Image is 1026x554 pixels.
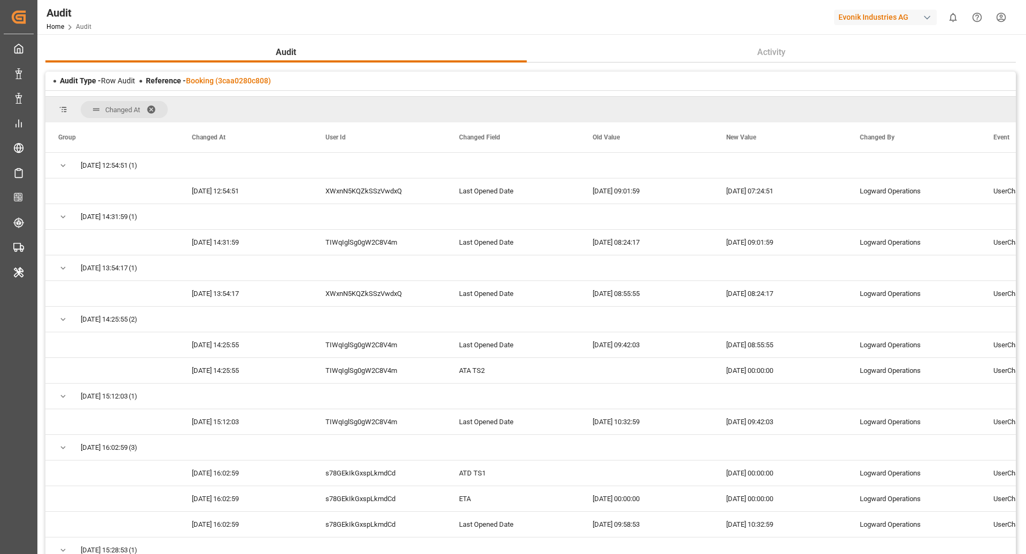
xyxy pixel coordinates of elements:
a: Booking (3caa0280c808) [186,76,271,85]
div: [DATE] 14:25:55 [179,358,313,383]
div: [DATE] 07:24:51 [713,178,847,204]
div: [DATE] 08:55:55 [713,332,847,357]
div: TIWqIglSg0gW2C8V4m [313,230,446,255]
div: XWxnN5KQZkSSzVwdxQ [313,281,446,306]
div: [DATE] 09:01:59 [713,230,847,255]
button: show 0 new notifications [941,5,965,29]
div: Logward Operations [847,512,981,537]
div: [DATE] 09:58:53 [580,512,713,537]
div: [DATE] 15:12:03 [179,409,313,434]
span: [DATE] 16:02:59 [81,435,128,460]
div: Last Opened Date [446,512,580,537]
div: [DATE] 16:02:59 [179,512,313,537]
div: Audit [46,5,91,21]
span: (1) [129,153,137,178]
div: [DATE] 14:31:59 [179,230,313,255]
span: (1) [129,205,137,229]
span: Changed At [192,134,226,141]
div: Logward Operations [847,332,981,357]
span: [DATE] 15:12:03 [81,384,128,409]
button: Audit [45,42,527,63]
span: New Value [726,134,756,141]
span: [DATE] 14:31:59 [81,205,128,229]
span: Audit [271,46,300,59]
div: [DATE] 16:02:59 [179,461,313,486]
span: Changed At [105,106,140,114]
div: [DATE] 00:00:00 [713,461,847,486]
div: [DATE] 00:00:00 [713,486,847,511]
button: Activity [527,42,1016,63]
span: Activity [753,46,790,59]
div: [DATE] 12:54:51 [179,178,313,204]
span: (2) [129,307,137,332]
div: [DATE] 00:00:00 [580,486,713,511]
button: Help Center [965,5,989,29]
div: Last Opened Date [446,230,580,255]
span: Audit Type - [60,76,101,85]
div: ETA [446,486,580,511]
div: Logward Operations [847,358,981,383]
div: Logward Operations [847,461,981,486]
div: s78GEkIkGxspLkmdCd [313,461,446,486]
div: Logward Operations [847,486,981,511]
div: [DATE] 16:02:59 [179,486,313,511]
span: Reference - [146,76,271,85]
div: Evonik Industries AG [834,10,937,25]
span: Group [58,134,76,141]
span: (1) [129,256,137,280]
div: Logward Operations [847,409,981,434]
div: ATD TS1 [446,461,580,486]
span: (3) [129,435,137,460]
div: Row Audit [60,75,135,87]
div: [DATE] 09:42:03 [580,332,713,357]
div: [DATE] 00:00:00 [713,358,847,383]
div: [DATE] 08:55:55 [580,281,713,306]
div: Last Opened Date [446,281,580,306]
span: (1) [129,384,137,409]
span: [DATE] 14:25:55 [81,307,128,332]
div: [DATE] 09:42:03 [713,409,847,434]
div: s78GEkIkGxspLkmdCd [313,486,446,511]
div: XWxnN5KQZkSSzVwdxQ [313,178,446,204]
button: Evonik Industries AG [834,7,941,27]
span: Changed By [860,134,895,141]
div: s78GEkIkGxspLkmdCd [313,512,446,537]
span: Changed Field [459,134,500,141]
div: [DATE] 08:24:17 [713,281,847,306]
div: ATA TS2 [446,358,580,383]
div: Logward Operations [847,178,981,204]
div: [DATE] 09:01:59 [580,178,713,204]
div: [DATE] 14:25:55 [179,332,313,357]
div: Last Opened Date [446,178,580,204]
div: Logward Operations [847,281,981,306]
div: Last Opened Date [446,332,580,357]
a: Home [46,23,64,30]
span: Old Value [593,134,620,141]
div: [DATE] 13:54:17 [179,281,313,306]
div: Logward Operations [847,230,981,255]
div: TIWqIglSg0gW2C8V4m [313,332,446,357]
span: [DATE] 12:54:51 [81,153,128,178]
div: [DATE] 10:32:59 [713,512,847,537]
span: User Id [325,134,346,141]
div: Last Opened Date [446,409,580,434]
div: [DATE] 10:32:59 [580,409,713,434]
div: TIWqIglSg0gW2C8V4m [313,409,446,434]
div: [DATE] 08:24:17 [580,230,713,255]
div: TIWqIglSg0gW2C8V4m [313,358,446,383]
span: Event [993,134,1009,141]
span: [DATE] 13:54:17 [81,256,128,280]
